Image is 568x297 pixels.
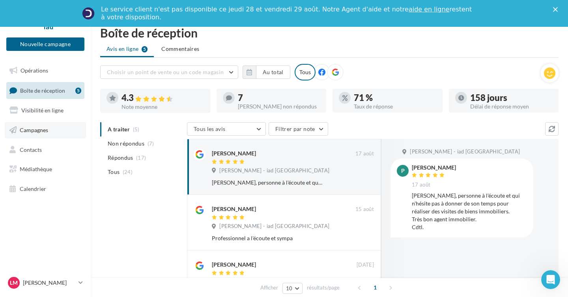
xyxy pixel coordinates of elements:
[243,65,290,79] button: Au total
[401,167,405,175] span: P
[212,179,323,187] div: [PERSON_NAME], personne à l'écoute et qui n'hésite pas à donner de son temps pour réaliser des vi...
[470,104,553,109] div: Délai de réponse moyen
[412,165,456,170] div: [PERSON_NAME]
[148,140,154,147] span: (7)
[238,104,320,109] div: [PERSON_NAME] non répondus
[5,142,86,158] a: Contacts
[212,261,256,269] div: [PERSON_NAME]
[282,283,303,294] button: 10
[219,223,329,230] span: [PERSON_NAME] - iad [GEOGRAPHIC_DATA]
[354,93,436,102] div: 71 %
[10,279,18,287] span: LM
[20,185,46,192] span: Calendrier
[212,234,323,242] div: Professionnel a l'écoute et sympa
[136,155,146,161] span: (17)
[194,125,226,132] span: Tous les avis
[5,181,86,197] a: Calendrier
[357,262,374,269] span: [DATE]
[286,285,293,291] span: 10
[20,87,65,93] span: Boîte de réception
[355,150,374,157] span: 17 août
[123,169,133,175] span: (24)
[5,62,86,79] a: Opérations
[108,168,120,176] span: Tous
[219,167,329,174] span: [PERSON_NAME] - iad [GEOGRAPHIC_DATA]
[256,65,290,79] button: Au total
[161,45,199,53] span: Commentaires
[187,122,266,136] button: Tous les avis
[20,166,52,172] span: Médiathèque
[238,93,320,102] div: 7
[121,93,204,103] div: 4.3
[108,154,133,162] span: Répondus
[6,37,84,51] button: Nouvelle campagne
[6,275,84,290] a: LM [PERSON_NAME]
[541,270,560,289] iframe: Intercom live chat
[107,69,224,75] span: Choisir un point de vente ou un code magasin
[5,82,86,99] a: Boîte de réception5
[20,127,48,133] span: Campagnes
[410,148,520,155] span: [PERSON_NAME] - iad [GEOGRAPHIC_DATA]
[295,64,316,80] div: Tous
[100,27,559,39] div: Boîte de réception
[409,6,449,13] a: aide en ligne
[82,7,95,20] img: Profile image for Service-Client
[5,102,86,119] a: Visibilité en ligne
[20,146,42,153] span: Contacts
[23,279,75,287] p: [PERSON_NAME]
[369,281,381,294] span: 1
[212,149,256,157] div: [PERSON_NAME]
[212,205,256,213] div: [PERSON_NAME]
[75,88,81,94] div: 5
[354,104,436,109] div: Taux de réponse
[21,107,64,114] span: Visibilité en ligne
[355,206,374,213] span: 15 août
[121,104,204,110] div: Note moyenne
[269,122,328,136] button: Filtrer par note
[260,284,278,291] span: Afficher
[108,140,144,148] span: Non répondus
[101,6,473,21] div: Le service client n'est pas disponible ce jeudi 28 et vendredi 29 août. Notre Agent d'aide et not...
[470,93,553,102] div: 158 jours
[412,181,430,189] span: 17 août
[100,65,238,79] button: Choisir un point de vente ou un code magasin
[5,122,86,138] a: Campagnes
[307,284,340,291] span: résultats/page
[553,7,561,12] div: Fermer
[5,161,86,177] a: Médiathèque
[412,192,527,231] div: [PERSON_NAME], personne à l'écoute et qui n'hésite pas à donner de son temps pour réaliser des vi...
[21,67,48,74] span: Opérations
